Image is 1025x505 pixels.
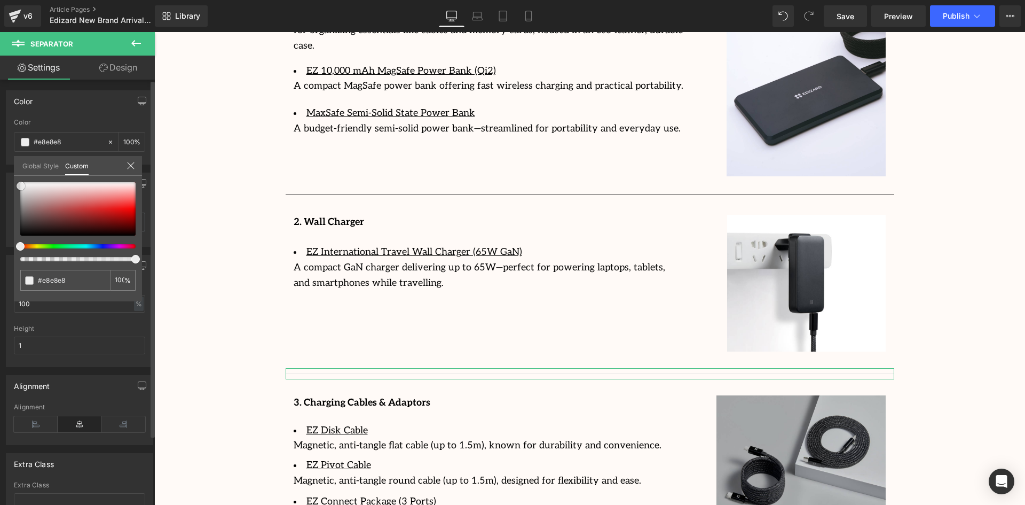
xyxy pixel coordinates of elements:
a: Preview [871,5,926,27]
input: Color [38,275,106,286]
button: Redo [798,5,819,27]
span: Preview [884,11,913,22]
button: More [999,5,1021,27]
a: Tablet [490,5,516,27]
a: Article Pages [50,5,172,14]
span: Library [175,11,200,21]
a: Global Style [22,156,59,174]
a: New Library [155,5,208,27]
div: % [110,270,136,291]
span: Save [837,11,854,22]
button: Undo [772,5,794,27]
span: Publish [943,12,969,20]
a: Custom [65,156,89,175]
span: Edizard New Brand Arrival 2025 [50,16,152,25]
a: Laptop [464,5,490,27]
a: Desktop [439,5,464,27]
button: Publish [930,5,995,27]
span: Separator [30,40,73,48]
div: v6 [21,9,35,23]
a: Design [80,56,157,80]
a: v6 [4,5,41,27]
a: Mobile [516,5,541,27]
div: Open Intercom Messenger [989,469,1014,494]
